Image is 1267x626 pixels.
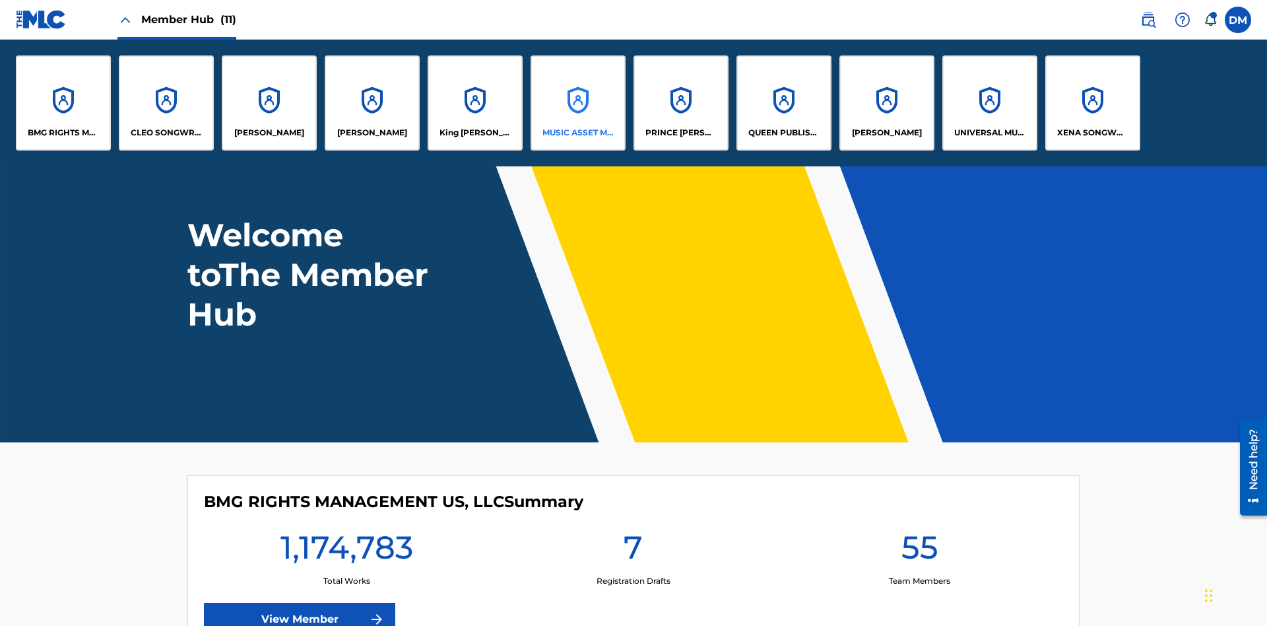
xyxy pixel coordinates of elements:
iframe: Chat Widget [1201,563,1267,626]
h1: Welcome to The Member Hub [187,215,434,334]
img: MLC Logo [16,10,67,29]
a: Accounts[PERSON_NAME] [222,55,317,151]
p: RONALD MCTESTERSON [852,127,922,139]
a: AccountsMUSIC ASSET MANAGEMENT (MAM) [531,55,626,151]
p: Team Members [889,575,950,587]
div: Notifications [1204,13,1217,26]
a: AccountsKing [PERSON_NAME] [428,55,523,151]
p: King McTesterson [439,127,511,139]
p: EYAMA MCSINGER [337,127,407,139]
div: User Menu [1225,7,1251,33]
a: AccountsQUEEN PUBLISHA [736,55,831,151]
p: QUEEN PUBLISHA [748,127,820,139]
p: Total Works [323,575,370,587]
a: AccountsBMG RIGHTS MANAGEMENT US, LLC [16,55,111,151]
img: search [1140,12,1156,28]
span: Member Hub [141,12,236,27]
span: (11) [220,13,236,26]
a: AccountsXENA SONGWRITER [1045,55,1140,151]
img: help [1175,12,1190,28]
p: UNIVERSAL MUSIC PUB GROUP [954,127,1026,139]
h1: 1,174,783 [280,528,413,575]
a: Accounts[PERSON_NAME] [839,55,934,151]
a: Accounts[PERSON_NAME] [325,55,420,151]
p: XENA SONGWRITER [1057,127,1129,139]
div: Drag [1205,576,1213,615]
h1: 55 [901,528,938,575]
img: Close [117,12,133,28]
iframe: Resource Center [1230,414,1267,522]
h1: 7 [624,528,643,575]
p: MUSIC ASSET MANAGEMENT (MAM) [542,127,614,139]
a: Public Search [1135,7,1161,33]
a: AccountsUNIVERSAL MUSIC PUB GROUP [942,55,1037,151]
p: Registration Drafts [597,575,670,587]
a: AccountsPRINCE [PERSON_NAME] [633,55,729,151]
p: CLEO SONGWRITER [131,127,203,139]
p: PRINCE MCTESTERSON [645,127,717,139]
a: AccountsCLEO SONGWRITER [119,55,214,151]
div: Help [1169,7,1196,33]
p: ELVIS COSTELLO [234,127,304,139]
h4: BMG RIGHTS MANAGEMENT US, LLC [204,492,583,512]
p: BMG RIGHTS MANAGEMENT US, LLC [28,127,100,139]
